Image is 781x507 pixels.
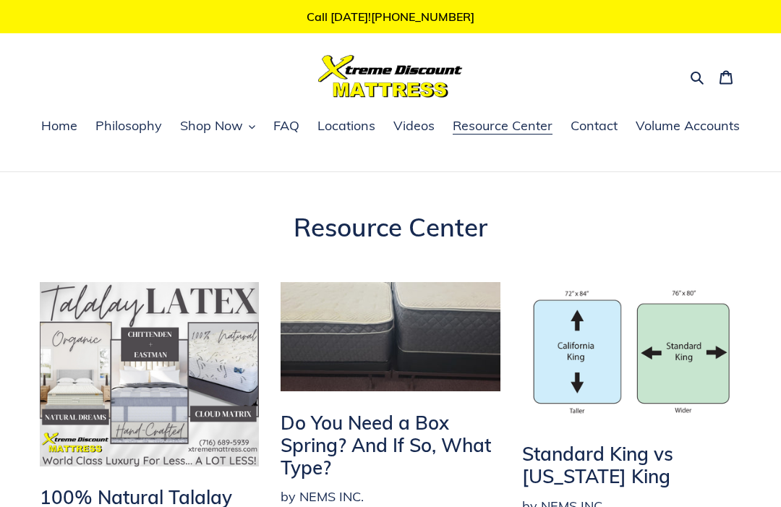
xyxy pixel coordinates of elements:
[41,117,77,135] span: Home
[266,116,307,137] a: FAQ
[281,412,500,480] h2: Do You Need a Box Spring? And If So, What Type?
[180,117,243,135] span: Shop Now
[281,487,364,506] span: by NEMS INC.
[371,9,474,24] a: [PHONE_NUMBER]
[571,117,618,135] span: Contact
[273,117,299,135] span: FAQ
[173,116,263,137] button: Shop Now
[95,117,162,135] span: Philosophy
[318,55,463,98] img: Xtreme Discount Mattress
[88,116,169,137] a: Philosophy
[317,117,375,135] span: Locations
[393,117,435,135] span: Videos
[386,116,442,137] a: Videos
[310,116,383,137] a: Locations
[563,116,625,137] a: Contact
[522,443,741,487] h2: Standard King vs [US_STATE] King
[522,282,741,487] a: Standard King vs [US_STATE] King
[40,212,741,242] h1: Resource Center
[445,116,560,137] a: Resource Center
[628,116,747,137] a: Volume Accounts
[34,116,85,137] a: Home
[636,117,740,135] span: Volume Accounts
[453,117,552,135] span: Resource Center
[281,282,500,479] a: Do You Need a Box Spring? And If So, What Type?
